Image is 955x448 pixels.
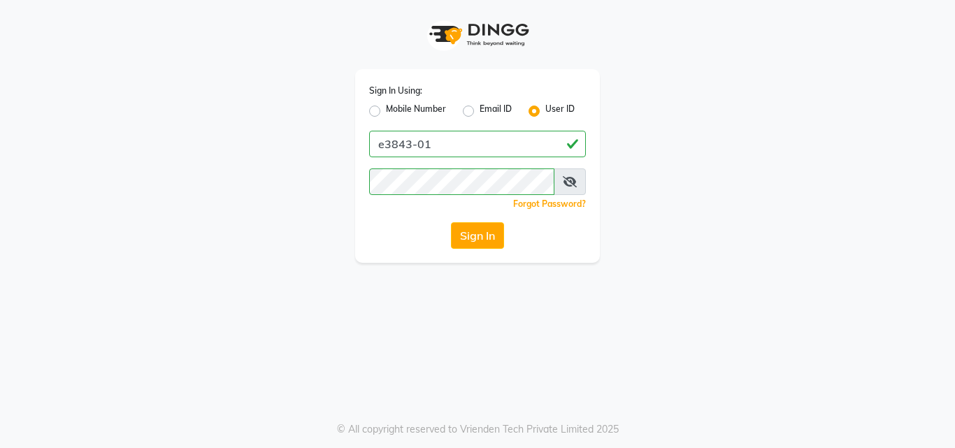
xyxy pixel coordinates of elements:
img: logo1.svg [422,14,533,55]
label: Mobile Number [386,103,446,120]
label: Email ID [480,103,512,120]
label: User ID [545,103,575,120]
button: Sign In [451,222,504,249]
a: Forgot Password? [513,198,586,209]
label: Sign In Using: [369,85,422,97]
input: Username [369,168,554,195]
input: Username [369,131,586,157]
